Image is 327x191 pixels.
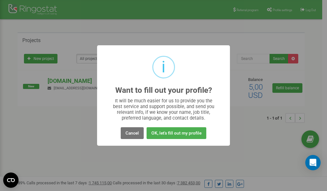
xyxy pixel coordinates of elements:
div: Open Intercom Messenger [305,155,321,170]
h2: Want to fill out your profile? [115,86,212,95]
button: Cancel [121,127,144,139]
button: Open CMP widget [3,173,19,188]
button: OK, let's fill out my profile [147,127,206,139]
div: i [162,57,165,77]
div: It will be much easier for us to provide you the best service and support possible, and send you ... [110,98,217,121]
